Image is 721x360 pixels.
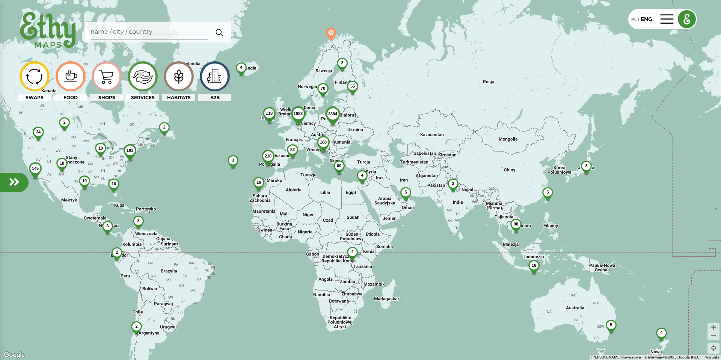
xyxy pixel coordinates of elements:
img: 188 [311,136,336,160]
input: Search [91,25,208,39]
img: icon-image [58,67,83,86]
img: ethy-logo [18,9,78,52]
span: 2 [63,120,65,124]
span: 3 [585,163,587,168]
div: B2B [198,94,231,101]
span: 3 [232,158,234,162]
span: 4 [361,173,363,177]
img: Google [2,350,27,360]
span: 119 [266,111,273,115]
span: 2 [452,181,454,186]
div: SHOPS [90,94,123,101]
span: 2 [116,250,118,254]
img: search.svg [213,25,226,40]
span: Dane mapy ©2025 Google, INEGI [645,355,701,359]
span: 34 [36,130,41,134]
span: 4 [240,65,242,70]
div: SWAPS [18,94,51,101]
img: icon-image [166,64,191,88]
span: 82 [290,147,295,152]
span: 1083 [294,111,303,116]
span: 16 [256,180,261,185]
button: Skróty klawiszowe [591,355,641,360]
span: 8 [137,218,139,223]
span: 3 [341,61,343,65]
div: FOOD [54,94,87,101]
img: 210 [256,150,281,174]
img: icon-image [94,64,119,88]
a: Warunki (otwiera się w nowej karcie) [705,355,719,359]
div: HABITATS [162,94,195,101]
span: 2 [163,125,165,129]
span: 10 [82,178,87,183]
span: 55 [350,84,355,88]
span: 19 [98,146,103,150]
span: 5 [404,190,407,194]
span: 2 [351,250,353,254]
div: SERVICES [126,94,159,101]
span: 103 [127,148,133,153]
span: 5 [546,190,549,194]
img: 103 [118,144,142,169]
div: PL [631,15,637,23]
span: 16 [532,263,536,268]
span: 3384 [328,112,337,116]
div: ENG [641,15,652,23]
span: 16 [112,182,116,186]
span: 2 [135,324,137,328]
span: 70 [321,86,325,91]
img: icon-image [130,64,155,89]
span: 98 [514,222,518,226]
img: icon-image [202,65,227,88]
div: | [637,17,641,23]
img: 119 [257,107,282,132]
span: 4 [660,330,662,335]
span: 188 [320,140,327,144]
span: 18 [60,161,64,165]
span: 6 [106,224,109,228]
span: 145 [32,166,39,171]
img: 145 [23,162,48,187]
span: 5 [610,322,612,327]
img: ethy logo [678,11,695,28]
a: Pokaż ten obszar w Mapach Google (otwiera się w nowym oknie) [2,350,27,360]
span: 60 [337,163,341,168]
img: icon-image [22,65,47,87]
span: 210 [265,154,272,158]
